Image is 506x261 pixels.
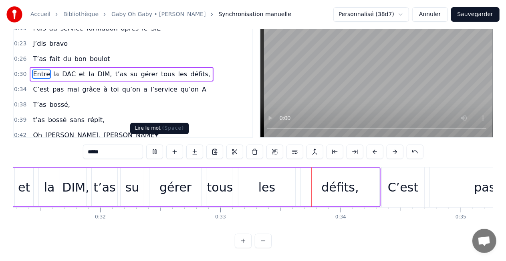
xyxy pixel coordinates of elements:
[114,69,128,79] span: t’as
[125,178,139,196] div: su
[88,69,95,79] span: la
[103,130,158,140] span: [PERSON_NAME]
[48,100,71,109] span: bossé,
[32,100,47,109] span: T’as
[14,55,26,63] span: 0:26
[63,10,99,18] a: Bibliothèque
[150,85,178,94] span: l’service
[47,115,67,124] span: bossé
[87,115,105,124] span: répit,
[52,69,60,79] span: la
[78,69,86,79] span: et
[62,54,72,63] span: du
[95,214,106,220] div: 0:32
[44,130,101,140] span: [PERSON_NAME],
[32,130,43,140] span: Oh
[18,178,30,196] div: et
[111,10,206,18] a: Gaby Oh Gaby • [PERSON_NAME]
[335,214,346,220] div: 0:34
[44,178,55,196] div: la
[121,85,141,94] span: qu’on
[30,10,50,18] a: Accueil
[66,85,80,94] span: mal
[160,69,176,79] span: tous
[472,229,496,253] a: Ouvrir le chat
[30,10,291,18] nav: breadcrumb
[14,101,26,109] span: 0:38
[180,85,200,94] span: qu’on
[52,85,65,94] span: pas
[177,69,188,79] span: les
[189,69,211,79] span: défits,
[159,178,192,196] div: gérer
[14,40,26,48] span: 0:23
[14,70,26,78] span: 0:30
[162,125,184,131] span: ( Space )
[140,69,159,79] span: gérer
[32,54,47,63] span: T’as
[110,85,120,94] span: toi
[32,115,46,124] span: t’as
[32,85,50,94] span: C’est
[451,7,500,22] button: Sauvegarder
[6,6,22,22] img: youka
[97,69,113,79] span: DIM,
[258,178,275,196] div: les
[32,69,51,79] span: Entre
[412,7,448,22] button: Annuler
[207,178,233,196] div: tous
[456,214,466,220] div: 0:35
[103,85,109,94] span: à
[14,86,26,94] span: 0:34
[32,39,47,48] span: J’dis
[81,85,101,94] span: grâce
[14,131,26,139] span: 0:42
[89,54,111,63] span: boulot
[48,54,60,63] span: fait
[62,178,89,196] div: DIM,
[143,85,148,94] span: a
[321,178,359,196] div: défits,
[219,10,292,18] span: Synchronisation manuelle
[201,85,207,94] span: A
[215,214,226,220] div: 0:33
[14,116,26,124] span: 0:39
[74,54,87,63] span: bon
[130,123,189,134] div: Lire le mot
[61,69,77,79] span: DAC
[48,39,69,48] span: bravo
[388,178,418,196] div: C’est
[474,178,496,196] div: pas
[93,178,115,196] div: t’as
[129,69,138,79] span: su
[69,115,85,124] span: sans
